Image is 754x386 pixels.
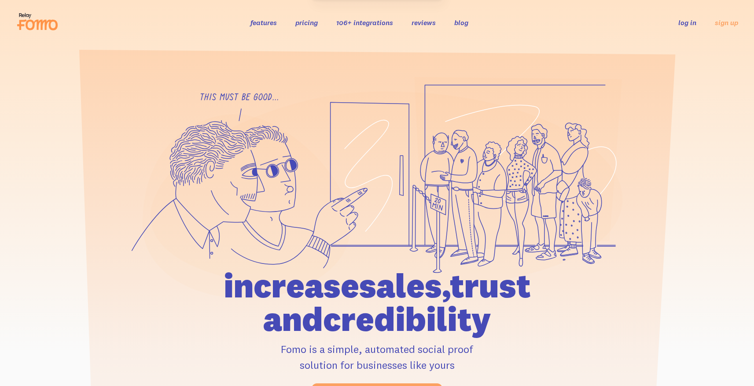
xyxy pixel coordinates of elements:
p: Fomo is a simple, automated social proof solution for businesses like yours [173,341,581,373]
a: 106+ integrations [336,18,393,27]
a: features [250,18,277,27]
a: reviews [412,18,436,27]
a: sign up [715,18,738,27]
a: pricing [295,18,318,27]
h1: increase sales, trust and credibility [173,269,581,336]
a: log in [678,18,696,27]
a: blog [454,18,468,27]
